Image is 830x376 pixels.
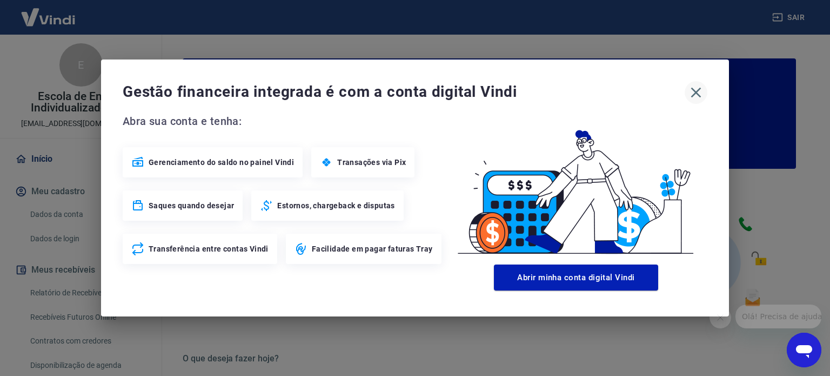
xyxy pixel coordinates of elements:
[149,243,269,254] span: Transferência entre contas Vindi
[149,157,294,168] span: Gerenciamento do saldo no painel Vindi
[277,200,394,211] span: Estornos, chargeback e disputas
[735,305,821,328] iframe: Mensagem da empresa
[149,200,234,211] span: Saques quando desejar
[312,243,433,254] span: Facilidade em pagar faturas Tray
[123,81,685,103] span: Gestão financeira integrada é com a conta digital Vindi
[494,265,658,291] button: Abrir minha conta digital Vindi
[6,8,91,16] span: Olá! Precisa de ajuda?
[709,307,731,328] iframe: Fechar mensagem
[337,157,406,168] span: Transações via Pix
[787,333,821,367] iframe: Botão para abrir a janela de mensagens
[445,113,707,260] img: Good Billing
[123,113,445,130] span: Abra sua conta e tenha:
